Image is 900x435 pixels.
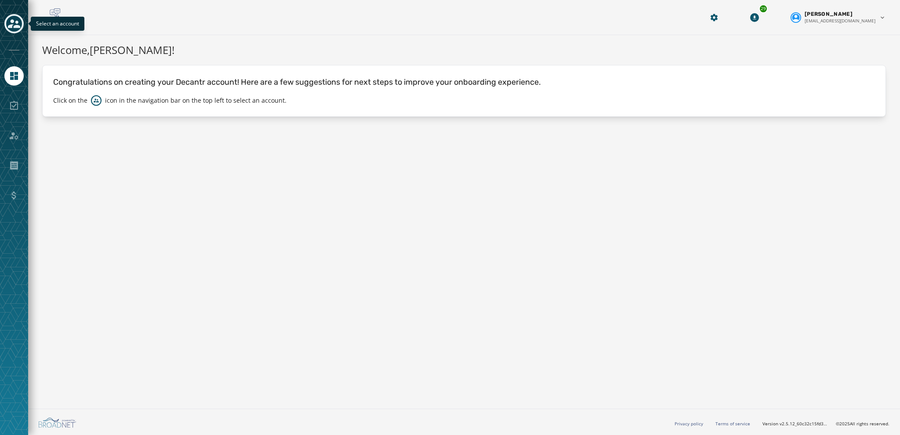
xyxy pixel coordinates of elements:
a: Terms of service [715,421,750,427]
p: Click on the [53,96,87,105]
button: User settings [787,7,889,28]
div: 29 [759,4,768,13]
h1: Welcome, [PERSON_NAME] ! [42,42,886,58]
a: Privacy policy [675,421,703,427]
span: v2.5.12_60c32c15fd37978ea97d18c88c1d5e69e1bdb78b [780,421,829,427]
p: Congratulations on creating your Decantr account! Here are a few suggestions for next steps to im... [53,76,875,88]
p: icon in the navigation bar on the top left to select an account. [105,96,287,105]
button: Manage global settings [706,10,722,25]
button: Download Menu [747,10,762,25]
span: © 2025 All rights reserved. [836,421,889,427]
button: Toggle account select drawer [4,14,24,33]
span: Select an account [36,20,79,27]
span: [EMAIL_ADDRESS][DOMAIN_NAME] [805,18,875,24]
a: Navigate to Home [4,66,24,86]
span: [PERSON_NAME] [805,11,853,18]
span: Version [762,421,829,427]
